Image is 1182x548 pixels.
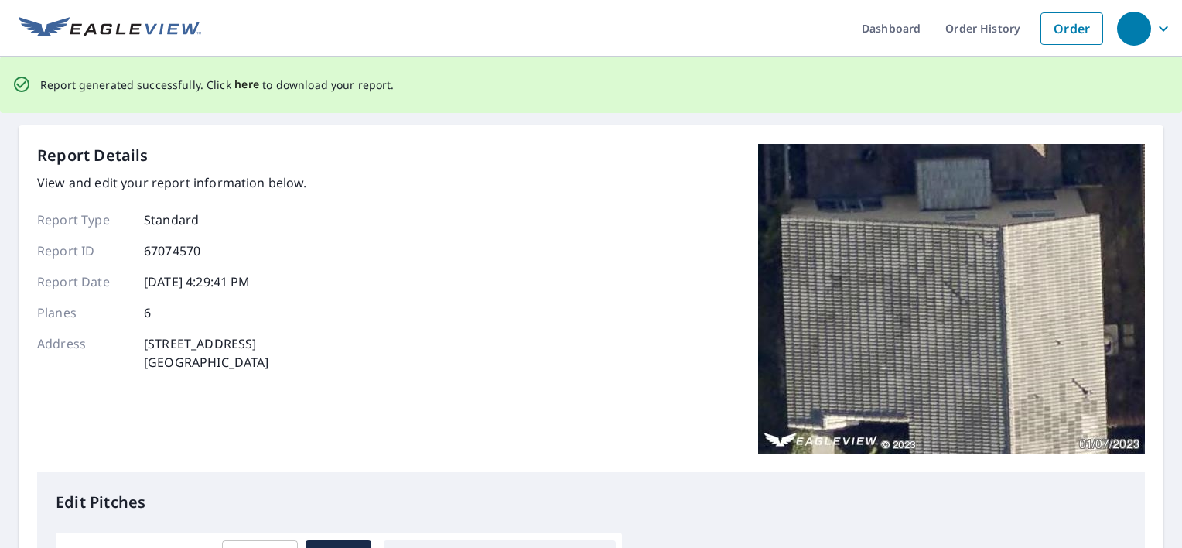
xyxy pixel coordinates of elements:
p: View and edit your report information below. [37,173,307,192]
p: Planes [37,303,130,322]
p: 6 [144,303,151,322]
p: Standard [144,211,199,229]
p: Edit Pitches [56,491,1126,514]
button: here [234,75,260,94]
p: Report generated successfully. Click to download your report. [40,75,395,94]
p: Report Type [37,211,130,229]
p: Report ID [37,241,130,260]
p: Report Date [37,272,130,291]
p: Address [37,334,130,372]
p: 67074570 [144,241,200,260]
a: Order [1040,12,1103,45]
p: Report Details [37,144,149,167]
p: [DATE] 4:29:41 PM [144,272,251,291]
img: Top image [758,144,1145,454]
img: EV Logo [19,17,201,40]
p: [STREET_ADDRESS] [GEOGRAPHIC_DATA] [144,334,269,372]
